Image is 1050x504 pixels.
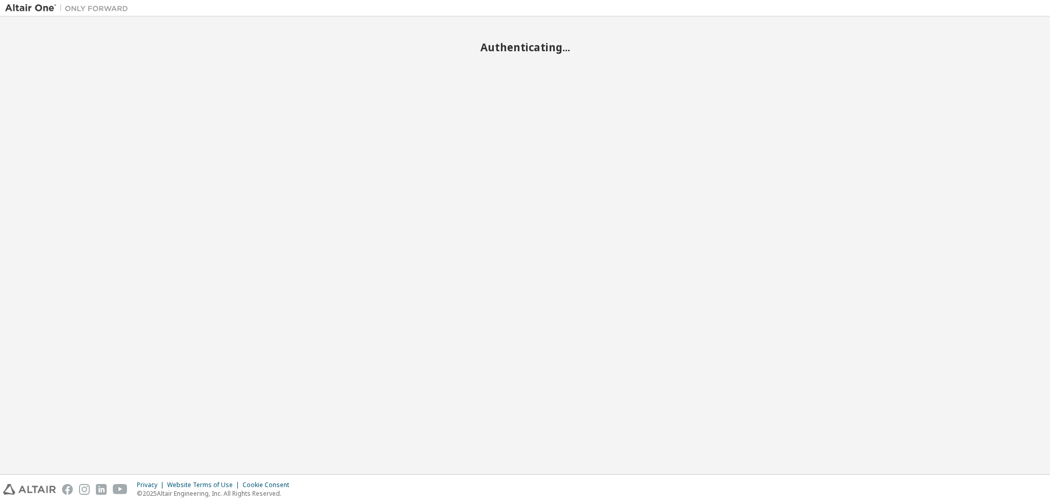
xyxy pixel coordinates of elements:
div: Website Terms of Use [167,481,243,489]
h2: Authenticating... [5,41,1045,54]
img: altair_logo.svg [3,484,56,495]
img: youtube.svg [113,484,128,495]
div: Cookie Consent [243,481,295,489]
img: instagram.svg [79,484,90,495]
img: facebook.svg [62,484,73,495]
img: Altair One [5,3,133,13]
img: linkedin.svg [96,484,107,495]
div: Privacy [137,481,167,489]
p: © 2025 Altair Engineering, Inc. All Rights Reserved. [137,489,295,498]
